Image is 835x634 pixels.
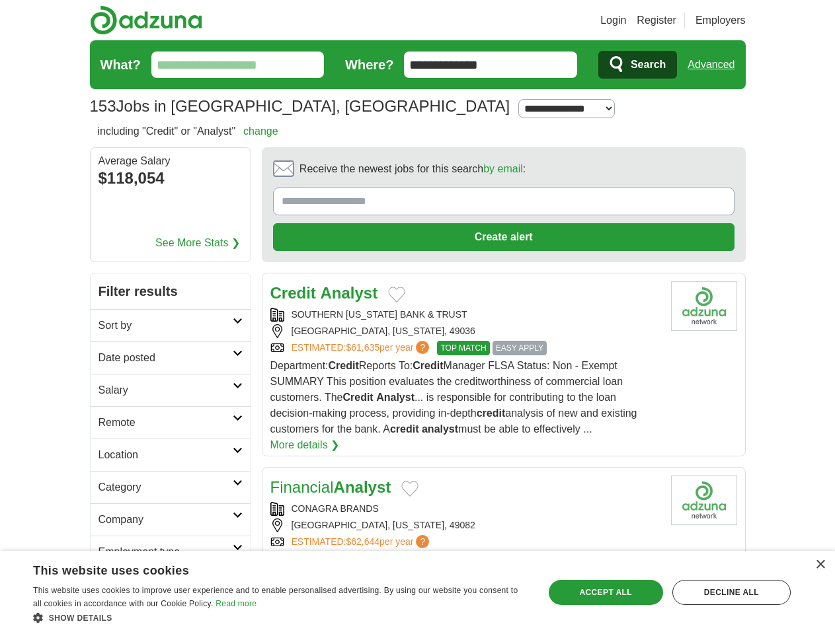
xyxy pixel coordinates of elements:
[91,273,251,309] h2: Filter results
[90,97,510,115] h1: Jobs in [GEOGRAPHIC_DATA], [GEOGRAPHIC_DATA]
[413,360,443,371] strong: Credit
[91,503,251,536] a: Company
[99,166,243,190] div: $118,054
[329,360,359,371] strong: Credit
[549,580,663,605] div: Accept all
[299,161,526,177] span: Receive the newest jobs for this search :
[696,13,746,28] a: Employers
[99,318,233,334] h2: Sort by
[437,341,489,355] span: TOP MATCH
[155,235,240,251] a: See More Stats ❯
[388,287,405,302] button: Add to favorite jobs
[99,544,233,560] h2: Employment type
[334,478,391,496] strong: Analyst
[422,423,458,435] strong: analyst
[345,55,393,75] label: Where?
[631,52,666,78] span: Search
[99,479,233,495] h2: Category
[91,309,251,341] a: Sort by
[672,580,791,605] div: Decline all
[99,156,243,166] div: Average Salary
[270,324,660,338] div: [GEOGRAPHIC_DATA], [US_STATE], 49036
[91,341,251,374] a: Date posted
[33,611,528,624] div: Show details
[390,423,419,435] strong: credit
[493,341,547,355] span: EASY APPLY
[270,437,340,453] a: More details ❯
[270,518,660,532] div: [GEOGRAPHIC_DATA], [US_STATE], 49082
[99,350,233,366] h2: Date posted
[270,308,660,322] div: SOUTHERN [US_STATE] BANK & TRUST
[600,13,626,28] a: Login
[91,374,251,406] a: Salary
[99,512,233,528] h2: Company
[91,471,251,503] a: Category
[292,535,432,549] a: ESTIMATED:$62,644per year?
[477,407,506,419] strong: credit
[90,5,202,35] img: Adzuna logo
[598,51,677,79] button: Search
[33,586,518,608] span: This website uses cookies to improve user experience and to enable personalised advertising. By u...
[815,560,825,570] div: Close
[671,475,737,525] img: Company logo
[270,502,660,516] div: CONAGRA BRANDS
[401,481,418,497] button: Add to favorite jobs
[216,599,257,608] a: Read more, opens a new window
[33,559,495,579] div: This website uses cookies
[416,535,429,548] span: ?
[483,163,523,174] a: by email
[49,614,112,623] span: Show details
[671,281,737,331] img: Company logo
[321,284,378,302] strong: Analyst
[98,123,278,139] h2: including "Credit" or "Analyst"
[688,52,735,78] a: Advanced
[99,415,233,431] h2: Remote
[376,392,415,403] strong: Analyst
[100,55,141,75] label: What?
[342,392,373,403] strong: Credit
[91,439,251,471] a: Location
[416,341,429,354] span: ?
[270,284,316,302] strong: Credit
[243,125,278,137] a: change
[91,406,251,439] a: Remote
[270,478,391,496] a: FinancialAnalyst
[273,223,735,251] button: Create alert
[292,341,432,355] a: ESTIMATED:$61,635per year?
[270,284,378,302] a: Credit Analyst
[346,536,379,547] span: $62,644
[637,13,676,28] a: Register
[270,360,637,435] span: Department: Reports To: Manager FLSA Status: Non - Exempt SUMMARY This position evaluates the cre...
[99,382,233,398] h2: Salary
[91,536,251,568] a: Employment type
[346,342,379,353] span: $61,635
[99,447,233,463] h2: Location
[90,94,116,118] span: 153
